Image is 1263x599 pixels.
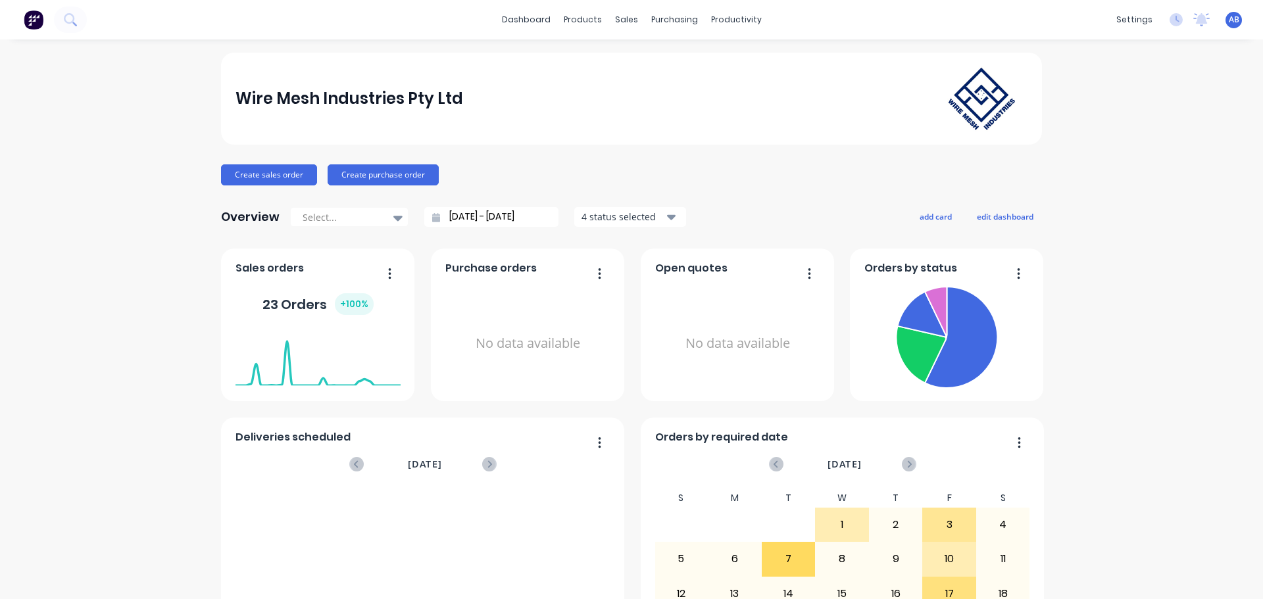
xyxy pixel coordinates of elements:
[235,260,304,276] span: Sales orders
[645,10,705,30] div: purchasing
[935,55,1028,143] img: Wire Mesh Industries Pty Ltd
[864,260,957,276] span: Orders by status
[705,10,768,30] div: productivity
[655,542,708,575] div: 5
[923,542,976,575] div: 10
[870,508,922,541] div: 2
[608,10,645,30] div: sales
[655,281,820,406] div: No data available
[968,208,1042,225] button: edit dashboard
[815,489,869,508] div: W
[870,542,922,575] div: 9
[408,457,442,471] span: [DATE]
[221,164,317,185] button: Create sales order
[762,542,815,575] div: 7
[922,489,976,508] div: F
[328,164,439,185] button: Create purchase order
[977,508,1029,541] div: 4
[495,10,557,30] a: dashboard
[1229,14,1239,26] span: AB
[828,457,862,471] span: [DATE]
[869,489,923,508] div: T
[708,489,762,508] div: M
[976,489,1030,508] div: S
[708,542,761,575] div: 6
[335,293,374,315] div: + 100 %
[445,260,537,276] span: Purchase orders
[923,508,976,541] div: 3
[655,429,788,445] span: Orders by required date
[816,542,868,575] div: 8
[977,542,1029,575] div: 11
[655,489,708,508] div: S
[1110,10,1159,30] div: settings
[574,207,686,227] button: 4 status selected
[235,85,463,112] div: Wire Mesh Industries Pty Ltd
[221,204,280,230] div: Overview
[911,208,960,225] button: add card
[582,210,664,224] div: 4 status selected
[557,10,608,30] div: products
[816,508,868,541] div: 1
[262,293,374,315] div: 23 Orders
[24,10,43,30] img: Factory
[655,260,728,276] span: Open quotes
[762,489,816,508] div: T
[445,281,610,406] div: No data available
